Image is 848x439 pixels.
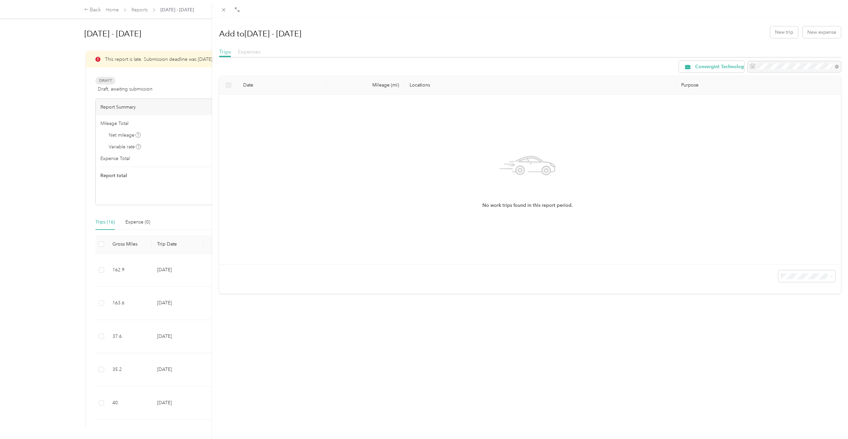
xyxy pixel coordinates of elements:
h1: Add to [DATE] - [DATE] [219,26,301,42]
span: Expenses [238,48,261,55]
button: New trip [770,26,798,38]
th: Mileage (mi) [326,76,404,95]
span: Convergint Technologies [695,64,750,69]
span: Trips [219,48,231,55]
button: New expense [803,26,841,38]
th: Locations [404,76,676,95]
span: No work trips found in this report period. [482,202,573,209]
iframe: Everlance-gr Chat Button Frame [811,402,848,439]
th: Date [238,76,326,95]
th: Purpose [676,76,841,95]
